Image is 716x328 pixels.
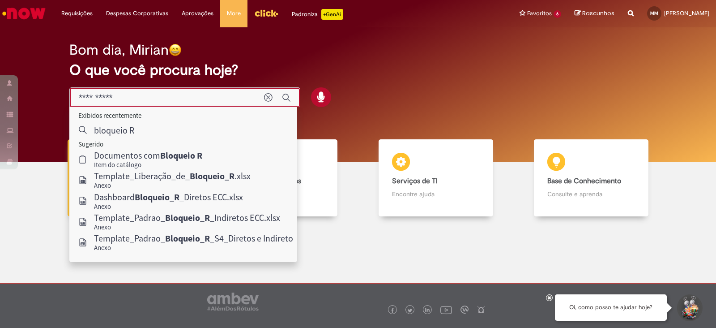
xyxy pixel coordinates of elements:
[1,4,47,22] img: ServiceNow
[408,308,412,313] img: logo_footer_twitter.png
[650,10,658,16] span: MM
[61,9,93,18] span: Requisições
[69,42,169,58] h2: Bom dia, Mirian
[477,306,485,314] img: logo_footer_naosei.png
[575,9,614,18] a: Rascunhos
[555,294,667,321] div: Oi, como posso te ajudar hoje?
[69,62,647,78] h2: O que você procura hoje?
[460,306,469,314] img: logo_footer_workplace.png
[358,139,514,217] a: Serviços de TI Encontre ajuda
[425,308,430,313] img: logo_footer_linkedin.png
[664,9,709,17] span: [PERSON_NAME]
[106,9,168,18] span: Despesas Corporativas
[182,9,213,18] span: Aprovações
[292,9,343,20] div: Padroniza
[254,6,278,20] img: click_logo_yellow_360x200.png
[321,9,343,20] p: +GenAi
[47,139,203,217] a: Tirar dúvidas Tirar dúvidas com Lupi Assist e Gen Ai
[676,294,703,321] button: Iniciar Conversa de Suporte
[392,190,480,199] p: Encontre ajuda
[527,9,552,18] span: Favoritos
[390,308,395,313] img: logo_footer_facebook.png
[169,43,182,56] img: happy-face.png
[582,9,614,17] span: Rascunhos
[392,177,438,186] b: Serviços de TI
[554,10,561,18] span: 6
[207,293,259,311] img: logo_footer_ambev_rotulo_gray.png
[440,304,452,315] img: logo_footer_youtube.png
[547,177,621,186] b: Base de Conhecimento
[227,9,241,18] span: More
[547,190,635,199] p: Consulte e aprenda
[514,139,669,217] a: Base de Conhecimento Consulte e aprenda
